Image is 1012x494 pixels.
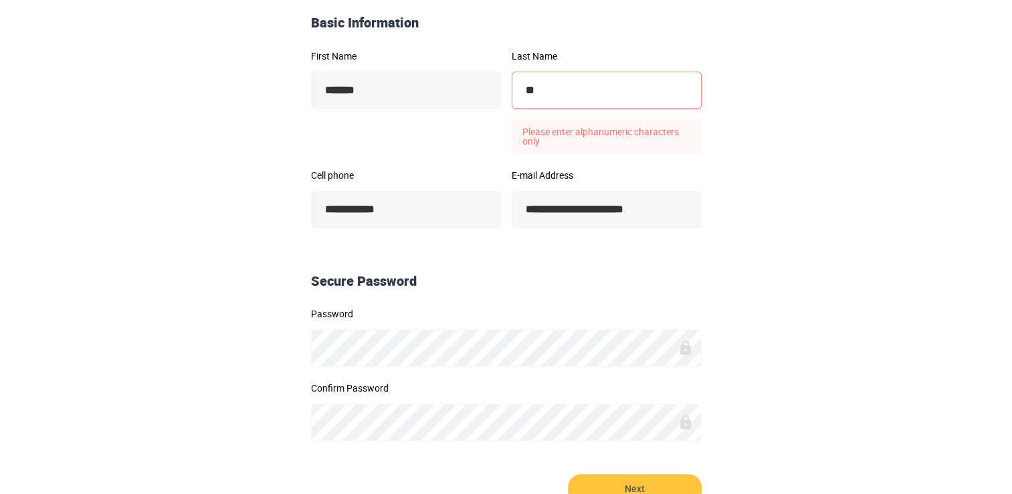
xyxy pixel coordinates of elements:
label: Confirm Password [311,384,702,393]
div: Secure Password [306,272,707,291]
div: Basic Information [306,13,707,33]
label: Cell phone [311,171,501,180]
p: Please enter alphanumeric characters only [512,119,702,154]
label: Password [311,309,702,319]
label: Last Name [512,52,702,61]
label: First Name [311,52,501,61]
label: E-mail Address [512,171,702,180]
